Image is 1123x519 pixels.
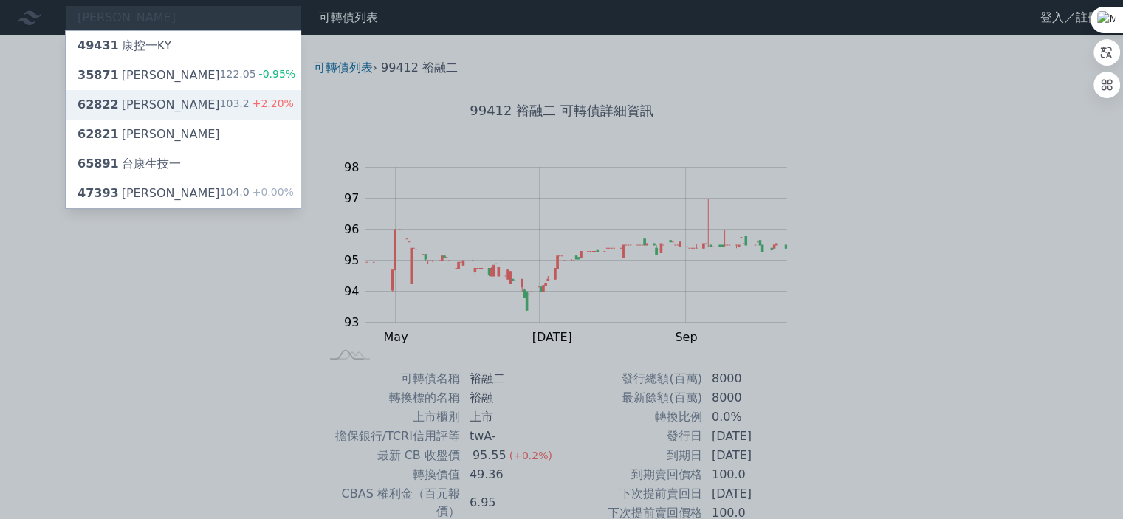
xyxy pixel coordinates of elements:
a: 65891台康生技一 [66,149,301,179]
a: 62821[PERSON_NAME] [66,120,301,149]
span: 65891 [78,157,119,171]
a: 49431康控一KY [66,31,301,61]
div: [PERSON_NAME] [78,126,220,143]
span: 62821 [78,127,119,141]
div: 104.0 [220,185,294,202]
span: 62822 [78,97,119,111]
span: 47393 [78,186,119,200]
span: +0.00% [250,186,294,198]
div: 103.2 [220,96,294,114]
span: 49431 [78,38,119,52]
a: 62822[PERSON_NAME] 103.2+2.20% [66,90,301,120]
div: [PERSON_NAME] [78,66,220,84]
span: +2.20% [250,97,294,109]
div: 康控一KY [78,37,171,55]
span: 35871 [78,68,119,82]
div: [PERSON_NAME] [78,96,220,114]
div: 台康生技一 [78,155,181,173]
a: 35871[PERSON_NAME] 122.05-0.95% [66,61,301,90]
a: 47393[PERSON_NAME] 104.0+0.00% [66,179,301,208]
div: 聊天小工具 [1049,448,1123,519]
div: 122.05 [220,66,296,84]
span: -0.95% [256,68,296,80]
iframe: Chat Widget [1049,448,1123,519]
div: [PERSON_NAME] [78,185,220,202]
